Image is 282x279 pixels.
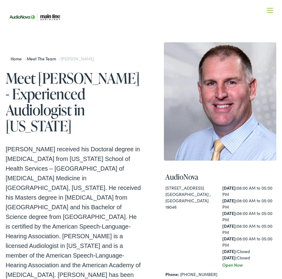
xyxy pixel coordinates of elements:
[61,56,94,62] span: [PERSON_NAME]
[165,185,218,191] div: [STREET_ADDRESS]
[222,185,275,261] div: 08:00 AM to 05:00 PM 08:00 AM to 05:00 PM 08:00 AM to 05:00 PM 08:00 AM to 05:00 PM 08:00 AM to 0...
[222,248,237,254] strong: [DATE]:
[222,255,237,261] strong: [DATE]:
[165,271,179,277] strong: Phone:
[165,191,218,210] div: [GEOGRAPHIC_DATA] , [GEOGRAPHIC_DATA] 19046
[222,262,275,268] div: Open Now
[11,56,94,62] span: / /
[222,185,237,191] strong: [DATE]:
[11,56,25,62] a: Home
[164,42,276,161] img: Brian Harrington, Audiologist for Main Line Audiology in Jenkintown and Audubon, PA.
[165,173,275,181] h4: AudioNova
[222,236,237,242] strong: [DATE]:
[222,197,237,204] strong: [DATE]:
[6,70,141,134] h1: Meet [PERSON_NAME] - Experienced Audiologist in [US_STATE]
[27,56,59,62] a: Meet the Team
[10,24,277,43] a: What We Offer
[222,223,237,229] strong: [DATE]:
[222,210,237,216] strong: [DATE]:
[180,271,217,277] a: [PHONE_NUMBER]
